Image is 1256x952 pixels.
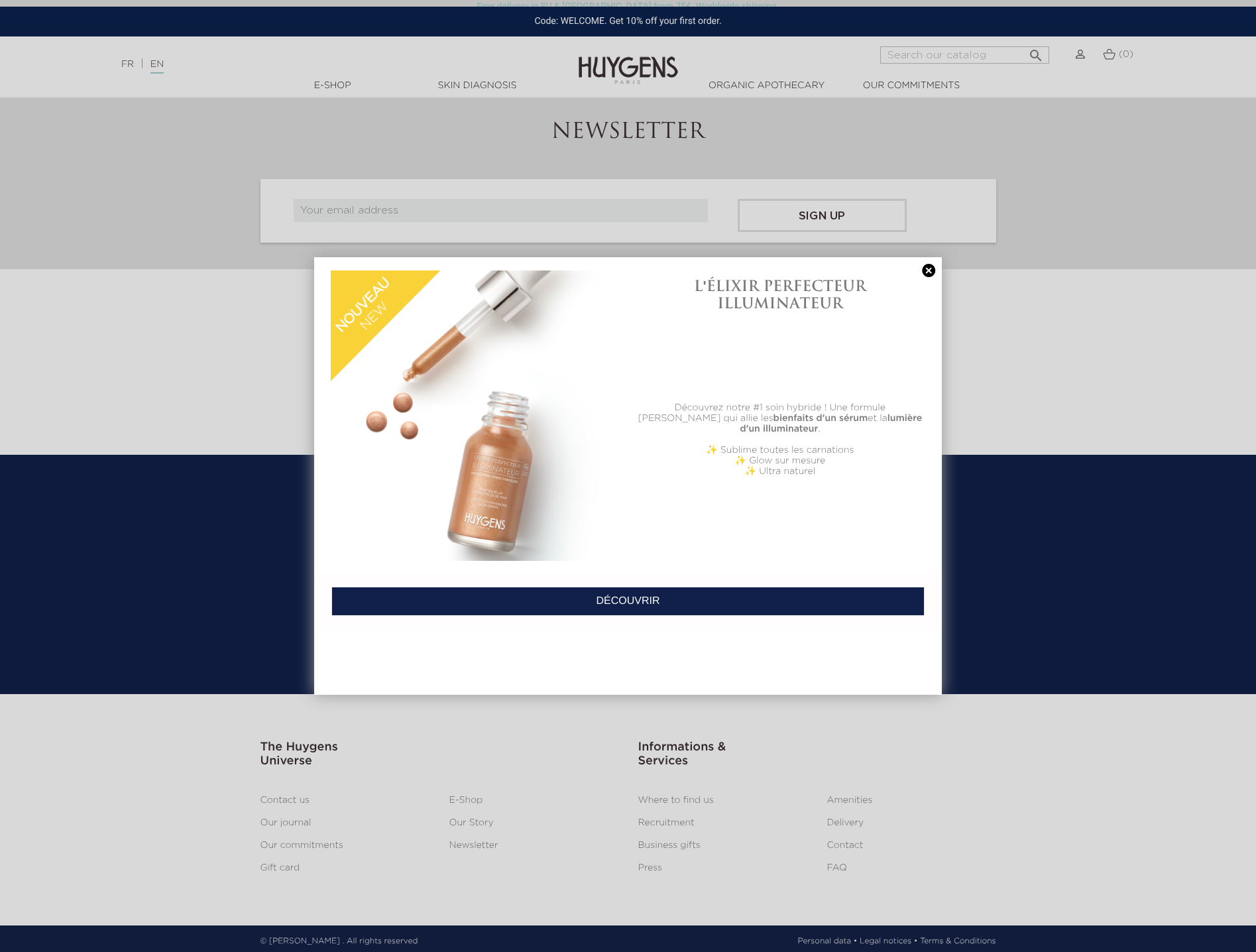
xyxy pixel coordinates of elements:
[740,414,922,434] b: lumière d'un illuminateur
[773,414,868,423] b: bienfaits d'un sérum
[635,402,926,434] p: Découvrez notre #1 soin hybride ! Une formule [PERSON_NAME] qui allie les et la .
[331,587,925,616] a: DÉCOUVRIR
[635,466,926,477] p: ✨ Ultra naturel
[635,277,926,312] h1: L'ÉLIXIR PERFECTEUR ILLUMINATEUR
[635,455,926,466] p: ✨ Glow sur mesure
[635,445,926,455] p: ✨ Sublime toutes les carnations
